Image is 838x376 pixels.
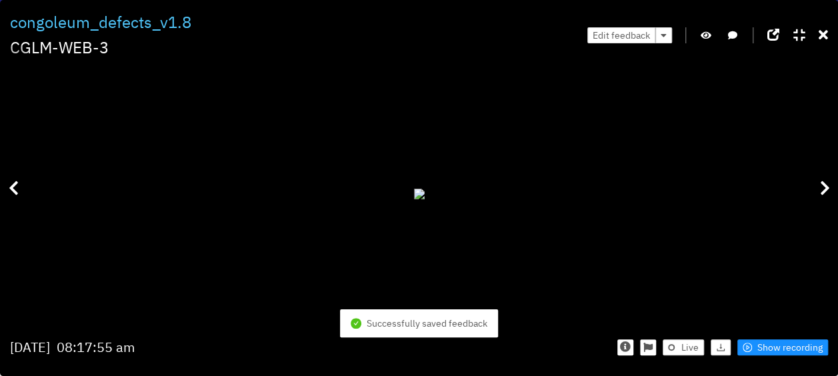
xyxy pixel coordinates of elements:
[711,339,731,355] button: download
[757,340,823,355] span: Show recording
[663,339,704,355] button: Live
[10,10,191,35] div: congoleum_defects_v1.8
[737,339,828,355] button: play-circleShow recording
[10,35,191,61] div: CGLM-WEB-3
[10,337,50,357] div: [DATE]
[367,317,487,329] span: Successfully saved feedback
[681,340,699,355] span: Live
[743,343,752,353] span: play-circle
[716,343,725,353] span: download
[593,28,650,43] span: Edit feedback
[587,27,655,43] button: Edit feedback
[351,318,361,329] span: check-circle
[57,337,135,357] div: 08:17:55 am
